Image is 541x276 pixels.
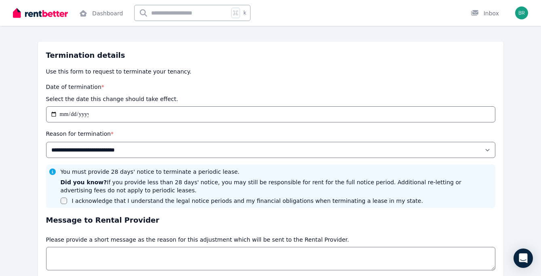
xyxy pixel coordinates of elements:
p: Use this form to request to terminate your tenancy. [46,67,495,76]
p: If you provide less than 28 days' notice, you may still be responsible for rent for the full noti... [61,178,492,194]
img: RentBetter [13,7,68,19]
p: You must provide 28 days' notice to terminate a periodic lease. [61,168,240,176]
label: Reason for termination [46,131,114,137]
img: Bronwyn Lay [515,6,528,19]
h3: Termination details [46,50,495,61]
h3: Message to Rental Provider [46,215,495,226]
strong: Did you know? [61,179,107,185]
label: Date of termination [46,84,104,90]
p: Please provide a short message as the reason for this adjustment which will be sent to the Rental... [46,236,349,244]
div: Open Intercom Messenger [514,249,533,268]
label: I acknowledge that I understand the legal notice periods and my financial obligations when termin... [72,197,423,205]
span: k [243,10,246,16]
div: Inbox [471,9,499,17]
p: Select the date this change should take effect. [46,95,178,103]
